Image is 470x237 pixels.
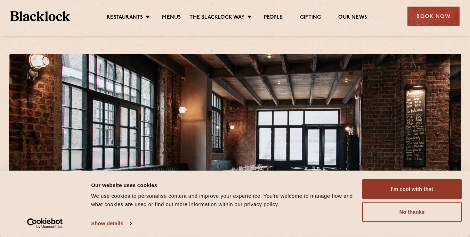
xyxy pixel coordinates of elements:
[362,179,462,199] button: I'm cool with that
[91,218,131,229] a: Show details
[338,14,367,22] a: Our News
[10,11,70,21] img: BL_Textured_Logo-footer-cropped.svg
[15,218,75,229] a: Usercentrics Cookiebot - opens in a new window
[407,7,460,26] div: Book Now
[162,14,181,22] a: Menus
[264,14,283,22] a: People
[189,14,244,22] a: The Blacklock Way
[91,192,354,209] div: We use cookies to personalise content and improve your experience. You're welcome to manage how a...
[107,14,143,22] a: Restaurants
[300,14,321,22] a: Gifting
[362,202,462,222] button: No thanks
[91,181,354,189] div: Our website uses cookies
